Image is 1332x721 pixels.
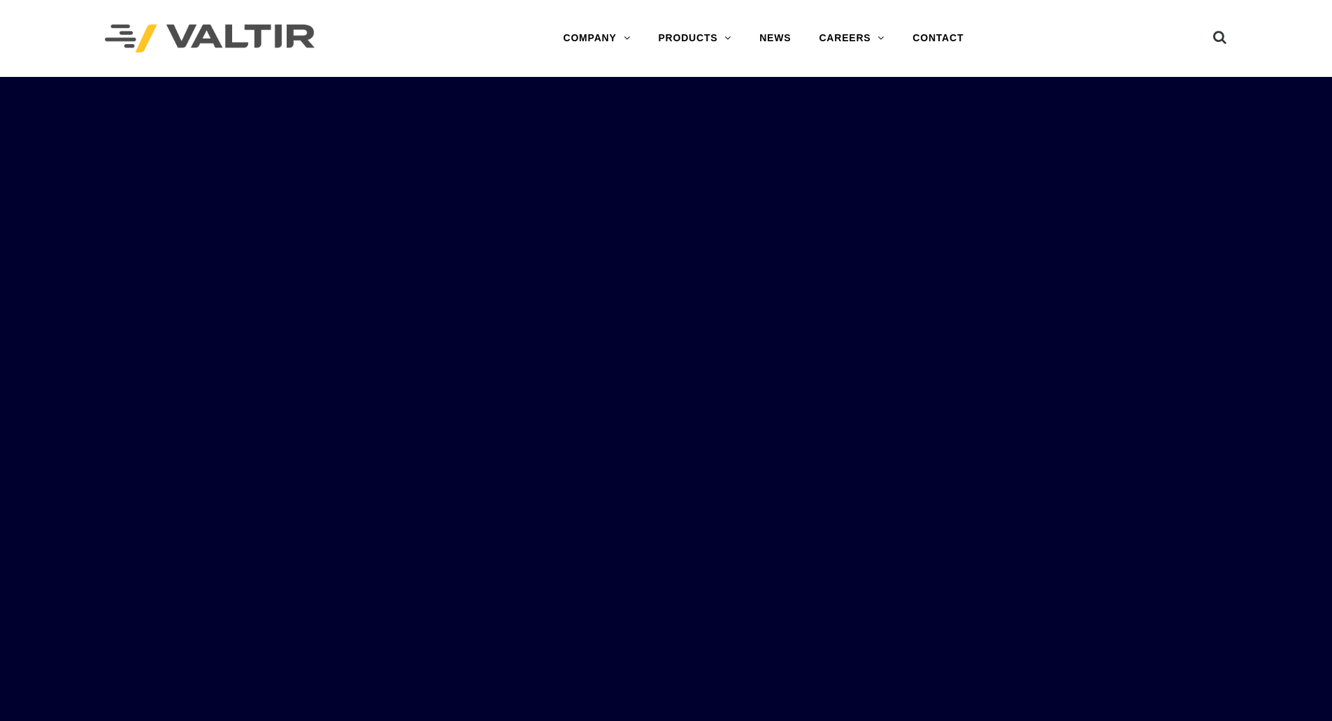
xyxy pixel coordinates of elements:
[105,24,315,53] img: Valtir
[805,24,898,52] a: CAREERS
[644,24,745,52] a: PRODUCTS
[745,24,805,52] a: NEWS
[898,24,977,52] a: CONTACT
[549,24,644,52] a: COMPANY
